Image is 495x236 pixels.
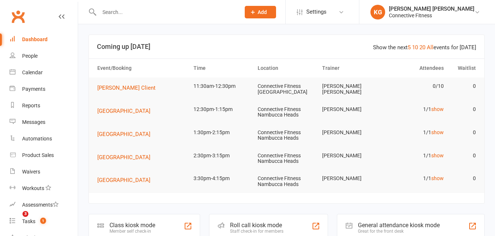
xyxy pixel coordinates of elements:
td: 11:30am-12:30pm [190,78,254,95]
td: Connective Fitness Nambucca Heads [254,101,318,124]
td: 1:30pm-2:15pm [190,124,254,141]
td: [PERSON_NAME] [319,124,383,141]
a: Workouts [10,180,78,197]
a: Waivers [10,164,78,180]
div: Staff check-in for members [230,229,283,234]
td: [PERSON_NAME] [319,170,383,187]
div: Tasks [22,218,35,224]
td: [PERSON_NAME] [319,147,383,164]
th: Trainer [319,59,383,78]
a: Tasks 1 [10,213,78,230]
td: [PERSON_NAME] [319,101,383,118]
div: Workouts [22,185,44,191]
div: Payments [22,86,45,92]
div: Messages [22,119,45,125]
th: Location [254,59,318,78]
a: show [431,106,444,112]
button: [GEOGRAPHIC_DATA] [97,130,156,139]
td: 0 [447,124,479,141]
td: 1/1 [383,101,447,118]
a: 10 [412,44,418,51]
div: Dashboard [22,36,48,42]
div: [PERSON_NAME] [PERSON_NAME] [389,6,474,12]
td: [PERSON_NAME] [PERSON_NAME] [319,78,383,101]
a: Assessments [10,197,78,213]
div: Show the next events for [DATE] [373,43,476,52]
td: 1/1 [383,124,447,141]
div: Roll call kiosk mode [230,222,283,229]
div: Class kiosk mode [109,222,155,229]
div: Great for the front desk [358,229,440,234]
div: Calendar [22,69,43,75]
div: KG [370,5,385,19]
button: [GEOGRAPHIC_DATA] [97,107,156,115]
button: Add [245,6,276,18]
td: Connective Fitness Nambucca Heads [254,170,318,193]
span: 1 [40,218,46,224]
td: 0 [447,170,479,187]
iframe: Intercom live chat [7,211,25,229]
td: 1/1 [383,147,447,164]
span: Settings [306,4,327,20]
button: [GEOGRAPHIC_DATA] [97,153,156,162]
div: Automations [22,136,52,142]
th: Event/Booking [94,59,190,78]
a: Reports [10,97,78,114]
th: Time [190,59,254,78]
td: 3:30pm-4:15pm [190,170,254,187]
span: 3 [22,211,28,217]
div: Waivers [22,169,40,175]
td: 12:30pm-1:15pm [190,101,254,118]
input: Search... [97,7,235,17]
button: [GEOGRAPHIC_DATA] [97,176,156,185]
span: [PERSON_NAME] Client [97,85,156,91]
td: Connective Fitness Nambucca Heads [254,147,318,170]
div: General attendance kiosk mode [358,222,440,229]
a: show [431,175,444,181]
button: [PERSON_NAME] Client [97,83,161,92]
div: Member self check-in [109,229,155,234]
a: 20 [419,44,425,51]
a: Dashboard [10,31,78,48]
h3: Coming up [DATE] [97,43,476,50]
td: 0 [447,147,479,164]
td: 0 [447,101,479,118]
span: [GEOGRAPHIC_DATA] [97,108,150,114]
a: Automations [10,130,78,147]
a: 5 [408,44,411,51]
span: Add [258,9,267,15]
td: 2:30pm-3:15pm [190,147,254,164]
a: Product Sales [10,147,78,164]
td: Connective Fitness [GEOGRAPHIC_DATA] [254,78,318,101]
a: show [431,153,444,158]
td: Connective Fitness Nambucca Heads [254,124,318,147]
th: Waitlist [447,59,479,78]
td: 1/1 [383,170,447,187]
td: 0/10 [383,78,447,95]
a: Payments [10,81,78,97]
td: 0 [447,78,479,95]
span: [GEOGRAPHIC_DATA] [97,154,150,161]
a: Messages [10,114,78,130]
a: People [10,48,78,64]
a: Calendar [10,64,78,81]
div: People [22,53,38,59]
div: Connective Fitness [389,12,474,19]
a: show [431,129,444,135]
th: Attendees [383,59,447,78]
div: Assessments [22,202,59,208]
span: [GEOGRAPHIC_DATA] [97,177,150,183]
div: Reports [22,103,40,108]
a: All [427,44,433,51]
a: Clubworx [9,7,27,26]
span: [GEOGRAPHIC_DATA] [97,131,150,137]
div: Product Sales [22,152,54,158]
